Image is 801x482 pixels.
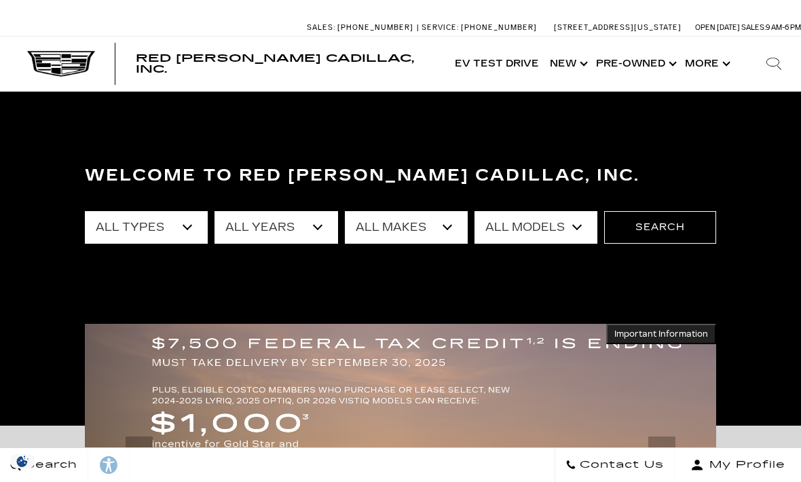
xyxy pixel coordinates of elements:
[679,37,733,91] button: More
[474,211,597,244] select: Filter by model
[7,454,38,468] section: Click to Open Cookie Consent Modal
[307,23,335,32] span: Sales:
[648,437,675,477] div: Next
[126,437,153,477] div: Previous
[614,329,708,339] span: Important Information
[136,53,436,75] a: Red [PERSON_NAME] Cadillac, Inc.
[307,24,417,31] a: Sales: [PHONE_NUMBER]
[675,448,801,482] button: Open user profile menu
[604,211,716,244] button: Search
[704,456,785,475] span: My Profile
[85,162,716,189] h3: Welcome to Red [PERSON_NAME] Cadillac, Inc.
[337,23,413,32] span: [PHONE_NUMBER]
[21,456,77,475] span: Search
[544,37,591,91] a: New
[7,454,38,468] img: Opt-Out Icon
[606,324,716,344] button: Important Information
[576,456,664,475] span: Contact Us
[591,37,679,91] a: Pre-Owned
[554,23,682,32] a: [STREET_ADDRESS][US_STATE]
[741,23,766,32] span: Sales:
[27,51,95,77] img: Cadillac Dark Logo with Cadillac White Text
[449,37,544,91] a: EV Test Drive
[422,23,459,32] span: Service:
[555,448,675,482] a: Contact Us
[215,211,337,244] select: Filter by year
[766,23,801,32] span: 9 AM-6 PM
[345,211,468,244] select: Filter by make
[136,52,414,75] span: Red [PERSON_NAME] Cadillac, Inc.
[695,23,740,32] span: Open [DATE]
[85,211,208,244] select: Filter by type
[417,24,540,31] a: Service: [PHONE_NUMBER]
[461,23,537,32] span: [PHONE_NUMBER]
